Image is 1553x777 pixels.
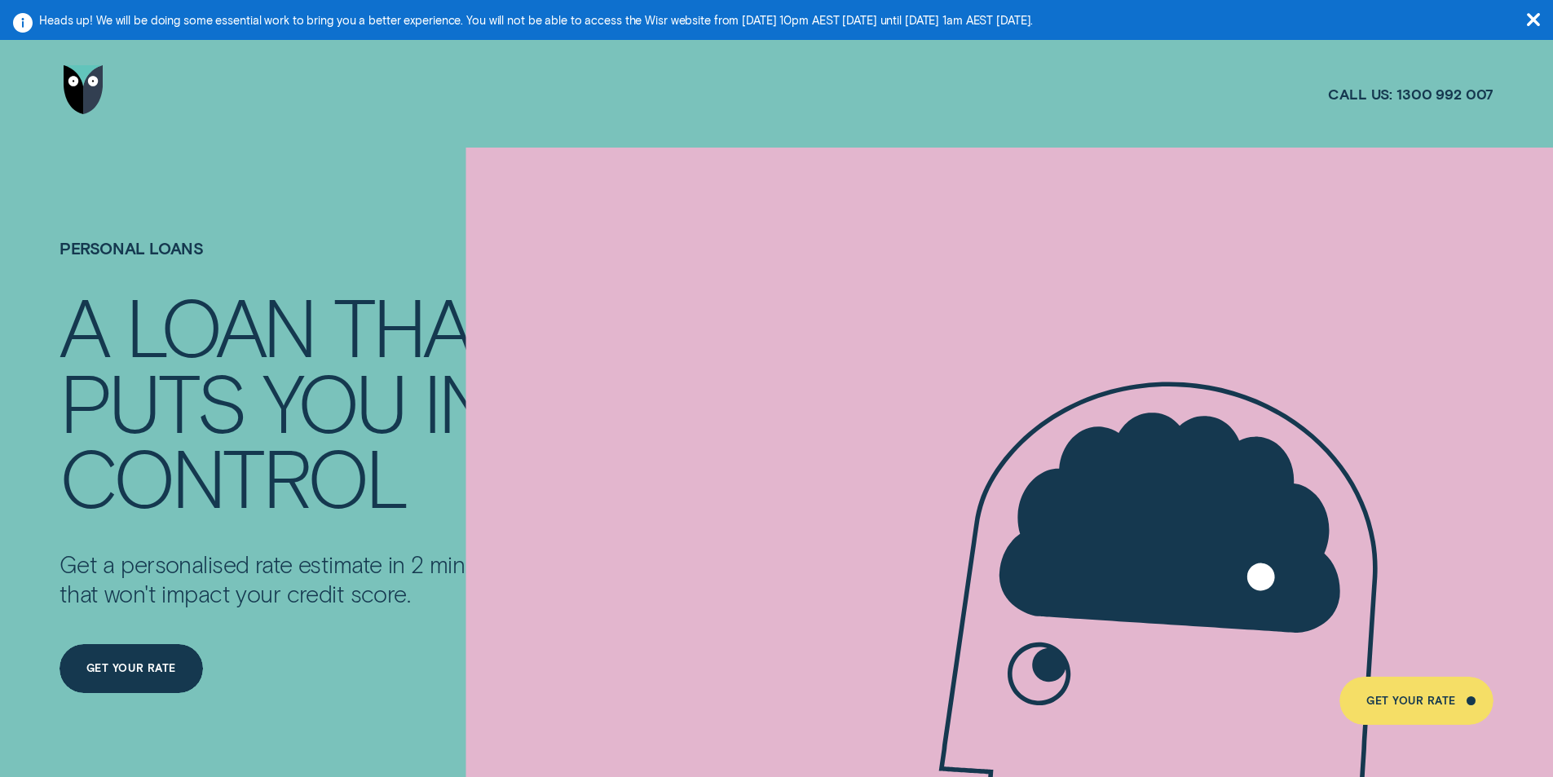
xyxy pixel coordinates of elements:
a: Call us:1300 992 007 [1328,85,1493,104]
div: LOAN [126,288,315,363]
div: PUTS [60,364,245,439]
span: Call us: [1328,85,1392,104]
a: GET YOUR RATE [60,644,203,693]
div: IN [423,364,490,439]
h4: A LOAN THAT PUTS YOU IN CONTROL [60,288,527,514]
a: GET YOUR RATE [1339,677,1493,726]
div: CONTROL [60,439,407,514]
div: THAT [333,288,505,363]
div: A [60,288,108,363]
h1: Personal Loans [60,239,527,288]
p: Get a personalised rate estimate in 2 minutes that won't impact your credit score. [60,550,527,608]
span: 1300 992 007 [1396,85,1493,104]
div: YOU [263,364,404,439]
img: Wisr [64,65,104,114]
a: Go to home page [60,36,108,143]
